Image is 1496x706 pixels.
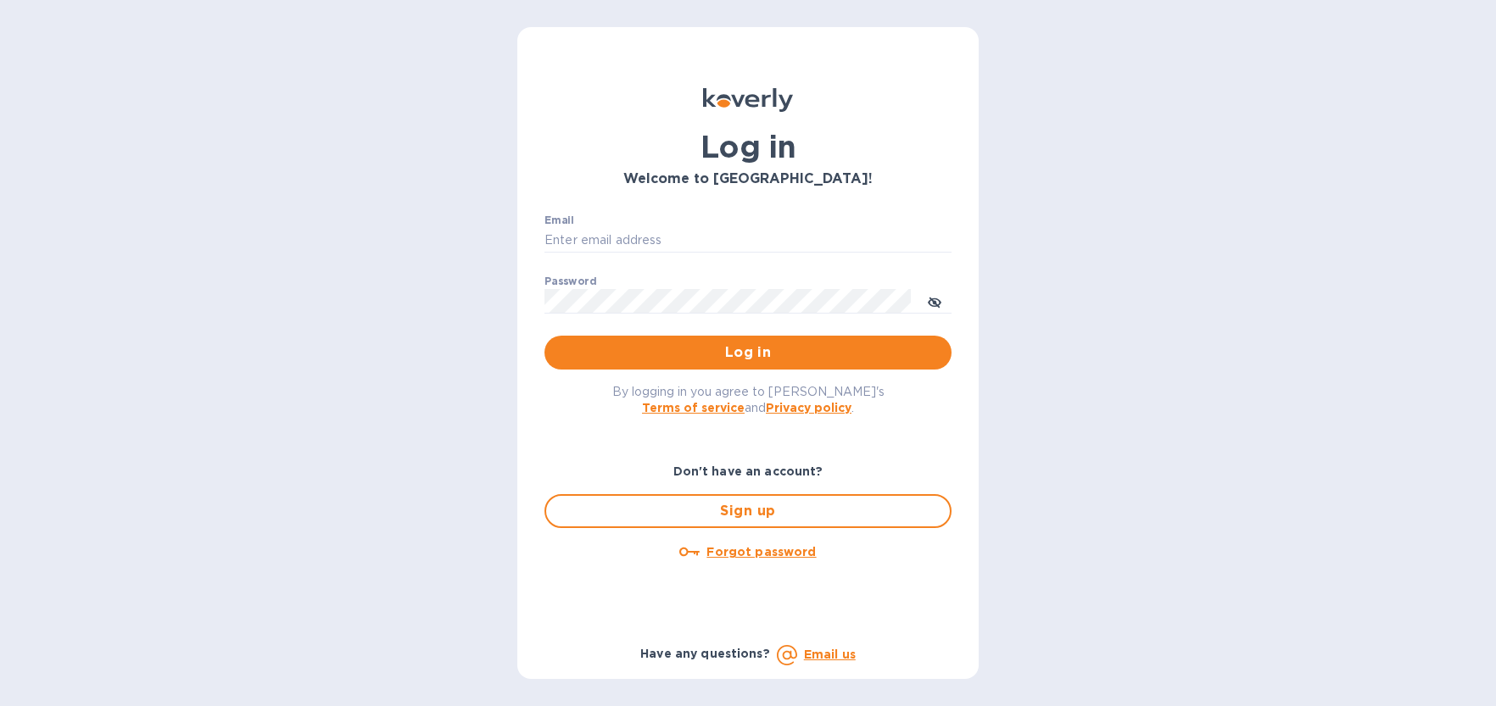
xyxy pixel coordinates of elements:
h1: Log in [544,129,952,164]
a: Privacy policy [766,401,851,414]
span: Sign up [560,501,936,521]
label: Email [544,215,574,225]
b: Have any questions? [640,647,770,660]
button: Log in [544,336,952,370]
button: toggle password visibility [918,284,952,318]
h3: Welcome to [GEOGRAPHIC_DATA]! [544,171,952,187]
b: Don't have an account? [673,464,823,478]
span: Log in [558,342,938,363]
img: Koverly [703,88,793,112]
u: Forgot password [706,545,816,559]
label: Password [544,276,596,286]
span: By logging in you agree to [PERSON_NAME]'s and . [612,385,885,414]
button: Sign up [544,494,952,528]
input: Enter email address [544,228,952,253]
a: Terms of service [642,401,745,414]
a: Email us [804,648,856,661]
